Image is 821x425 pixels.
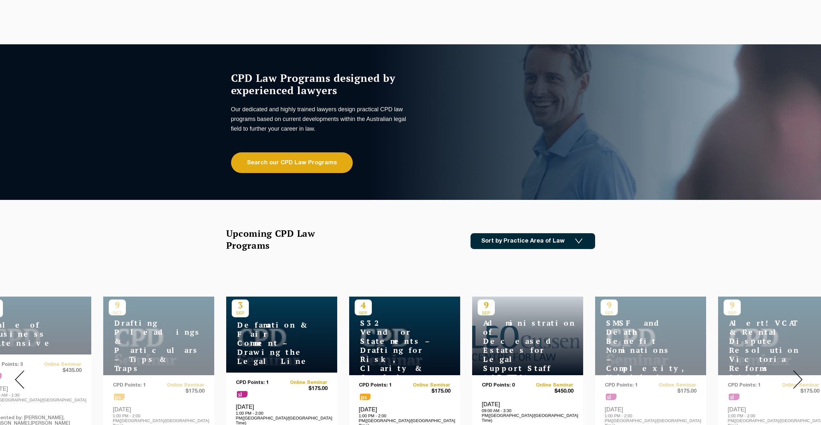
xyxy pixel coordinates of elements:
[232,300,249,311] p: 3
[405,383,450,388] a: Online Seminar
[355,311,372,315] span: SEP
[231,72,409,96] h1: CPD Law Programs designed by experienced lawyers
[482,401,573,423] div: [DATE]
[482,408,573,423] p: 09:00 AM - 3:30 PM([GEOGRAPHIC_DATA]/[GEOGRAPHIC_DATA] Time)
[527,388,573,395] span: $450.00
[478,319,559,382] h4: Administration of Deceased Estates for Legal Support Staff ([DATE])
[355,319,436,382] h4: S32 Vendor Statements – Drafting for Risk, Clarity & Compliance
[575,238,582,244] img: Icon
[232,321,313,366] h4: Defamation & Fair Comment – Drawing the Legal Line
[471,233,595,249] a: Sort by Practice Area of Law
[405,388,450,395] span: $175.00
[236,380,282,386] p: CPD Points: 1
[237,391,248,398] span: sl
[359,383,405,388] p: CPD Points: 1
[482,383,528,388] p: CPD Points: 0
[15,370,24,389] img: Prev
[360,394,371,400] span: ps
[282,386,327,392] span: $175.00
[226,227,331,251] h2: Upcoming CPD Law Programs
[793,370,803,389] img: Next
[478,311,495,315] span: SEP
[355,300,372,311] p: 4
[282,380,327,386] a: Online Seminar
[527,383,573,388] a: Online Seminar
[478,300,495,311] p: 9
[231,104,409,134] p: Our dedicated and highly trained lawyers design practical CPD law programs based on current devel...
[232,311,249,315] span: SEP
[231,152,353,173] a: Search our CPD Law Programs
